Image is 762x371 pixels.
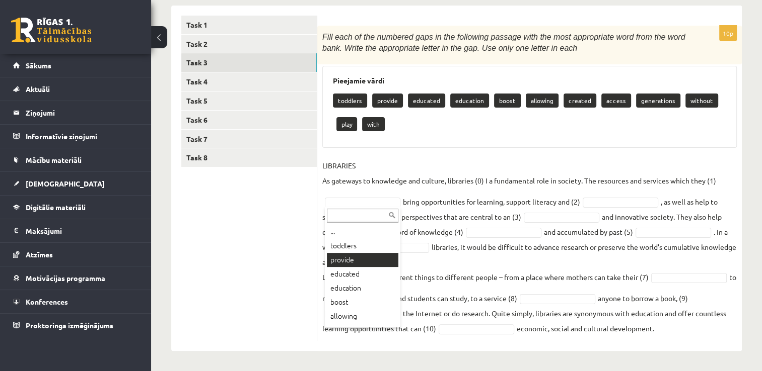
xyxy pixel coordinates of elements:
[327,239,398,253] div: toddlers
[327,281,398,295] div: education
[327,323,398,337] div: created
[327,309,398,323] div: allowing
[327,253,398,267] div: provide
[327,267,398,281] div: educated
[327,295,398,309] div: boost
[327,225,398,239] div: ...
